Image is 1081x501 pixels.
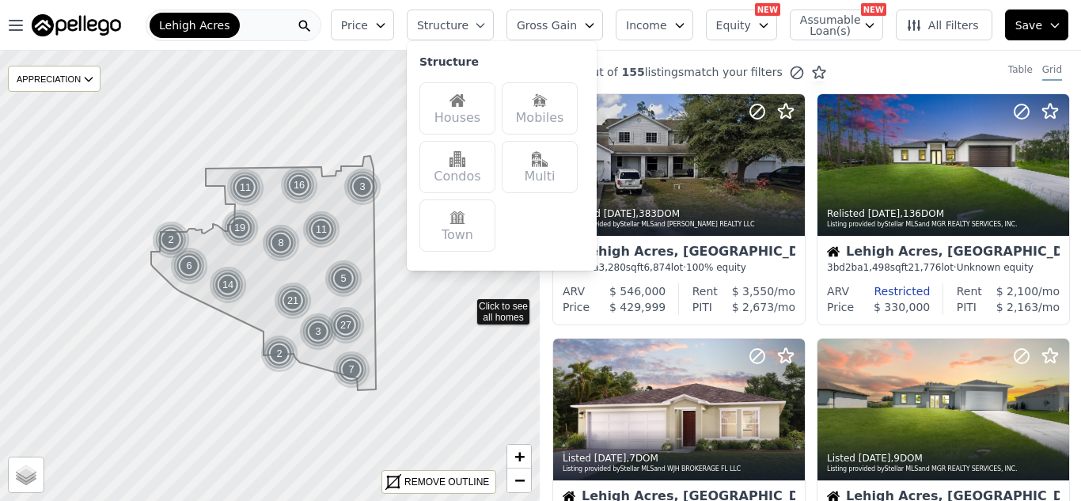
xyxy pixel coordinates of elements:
[716,17,751,33] span: Equity
[332,351,371,389] img: g1.png
[507,445,531,469] a: Zoom in
[827,220,1061,230] div: Listing provided by Stellar MLS and MGR REALTY SERVICES, INC.
[563,261,795,274] div: 6 bd 5 ba sqft lot · 100% equity
[507,469,531,492] a: Zoom out
[563,207,797,220] div: Relisted , 383 DOM
[8,66,101,92] div: APPRECIATION
[299,313,337,351] div: 3
[732,285,774,298] span: $ 3,550
[302,211,341,249] img: g1.png
[563,299,590,315] div: Price
[552,93,804,325] a: Relisted [DATE],383DOMListing provided byStellar MLSand [PERSON_NAME] REALTY LLCMultifamilyLehigh...
[692,299,712,315] div: PITI
[152,221,190,259] div: 2
[152,221,191,259] img: g1.png
[343,168,382,206] img: g1.png
[9,457,44,492] a: Layers
[32,14,121,36] img: Pellego
[908,262,941,273] span: 21,776
[827,207,1061,220] div: Relisted , 136 DOM
[419,82,495,135] div: Houses
[517,17,577,33] span: Gross Gain
[209,266,248,304] img: g1.png
[868,208,901,219] time: 2025-08-20 18:32
[706,9,777,40] button: Equity
[827,261,1060,274] div: 3 bd 2 ba sqft lot · Unknown equity
[563,452,797,465] div: Listed , 7 DOM
[827,452,1061,465] div: Listed , 9 DOM
[957,283,982,299] div: Rent
[532,93,548,108] img: Mobiles
[563,245,795,261] div: Lehigh Acres, [GEOGRAPHIC_DATA]
[604,208,636,219] time: 2025-08-21 15:14
[874,301,930,313] span: $ 330,000
[626,17,667,33] span: Income
[331,9,394,40] button: Price
[419,199,495,252] div: Town
[221,209,260,247] img: g1.png
[609,301,666,313] span: $ 429,999
[302,211,340,249] div: 11
[327,306,366,344] img: g1.png
[800,14,851,36] span: Assumable Loan(s)
[827,245,1060,261] div: Lehigh Acres, [GEOGRAPHIC_DATA]
[957,299,977,315] div: PITI
[718,283,795,299] div: /mo
[221,209,259,247] div: 19
[262,224,300,262] div: 8
[712,299,795,315] div: /mo
[692,283,718,299] div: Rent
[324,260,363,298] img: g1.png
[274,282,312,320] div: 21
[514,470,525,490] span: −
[755,3,780,16] div: NEW
[417,17,468,33] span: Structure
[341,17,368,33] span: Price
[449,93,465,108] img: Houses
[502,82,578,135] div: Mobiles
[260,335,299,373] img: g1.png
[849,283,930,299] div: Restricted
[827,465,1061,474] div: Listing provided by Stellar MLS and MGR REALTY SERVICES, INC.
[563,220,797,230] div: Listing provided by Stellar MLS and [PERSON_NAME] REALTY LLC
[977,299,1060,315] div: /mo
[1042,63,1062,81] div: Grid
[827,245,840,258] img: House
[449,210,465,226] img: Town
[327,306,365,344] div: 27
[209,266,247,304] div: 14
[599,262,626,273] span: 3,280
[226,169,265,207] img: g1.png
[280,166,319,204] img: g1.png
[827,299,854,315] div: Price
[982,283,1060,299] div: /mo
[594,453,627,464] time: 2025-08-18 00:00
[540,64,827,81] div: out of listings
[419,54,479,70] div: Structure
[1008,63,1033,81] div: Table
[332,351,370,389] div: 7
[159,17,230,33] span: Lehigh Acres
[859,453,891,464] time: 2025-08-16 00:00
[404,475,489,489] div: REMOVE OUTLINE
[262,224,301,262] img: g1.png
[996,301,1038,313] span: $ 2,163
[563,283,585,299] div: ARV
[449,151,465,167] img: Condos
[532,151,548,167] img: Multi
[1015,17,1042,33] span: Save
[643,262,670,273] span: 6,874
[563,465,797,474] div: Listing provided by Stellar MLS and WJH BROKERAGE FL LLC
[861,3,886,16] div: NEW
[863,262,890,273] span: 1,498
[407,9,494,40] button: Structure
[260,335,298,373] div: 2
[616,9,693,40] button: Income
[684,64,783,80] span: match your filters
[170,247,208,285] div: 6
[618,66,645,78] span: 155
[732,301,774,313] span: $ 2,673
[299,313,338,351] img: g1.png
[790,9,883,40] button: Assumable Loan(s)
[827,283,849,299] div: ARV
